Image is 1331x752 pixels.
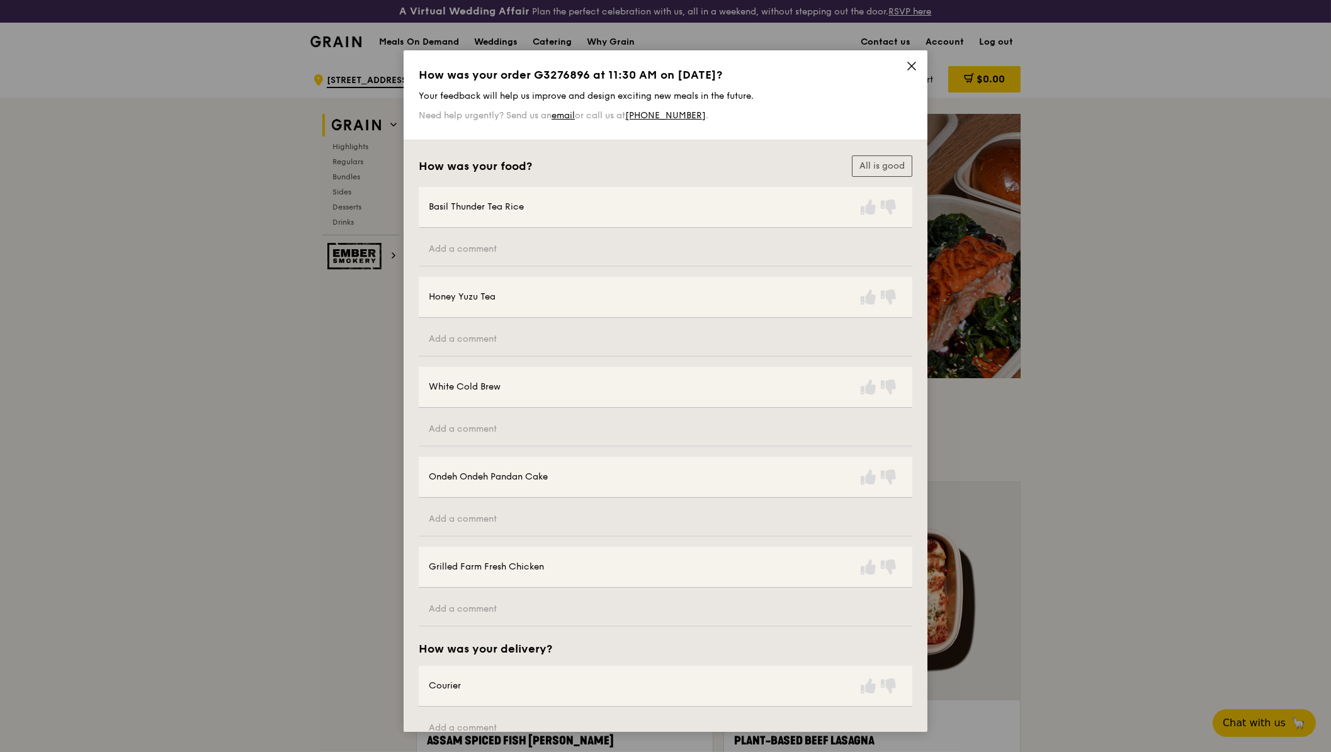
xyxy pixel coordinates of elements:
input: Add a comment [419,413,912,447]
button: All is good [852,155,912,177]
div: Ondeh Ondeh Pandan Cake [429,471,548,483]
div: White Cold Brew [429,381,501,393]
p: Need help urgently? Send us an or call us at . [419,110,912,121]
div: Honey Yuzu Tea [429,291,496,303]
h2: How was your delivery? [419,642,552,656]
h2: How was your food? [419,159,532,173]
div: Basil Thunder Tea Rice [429,201,524,213]
div: Courier [429,680,461,692]
div: Grilled Farm Fresh Chicken [429,561,544,573]
input: Add a comment [419,233,912,267]
a: [PHONE_NUMBER] [625,110,706,121]
input: Add a comment [419,593,912,627]
input: Add a comment [419,712,912,746]
h1: How was your order G3276896 at 11:30 AM on [DATE]? [419,68,912,82]
input: Add a comment [419,503,912,537]
a: email [552,110,575,121]
p: Your feedback will help us improve and design exciting new meals in the future. [419,91,912,101]
input: Add a comment [419,323,912,357]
